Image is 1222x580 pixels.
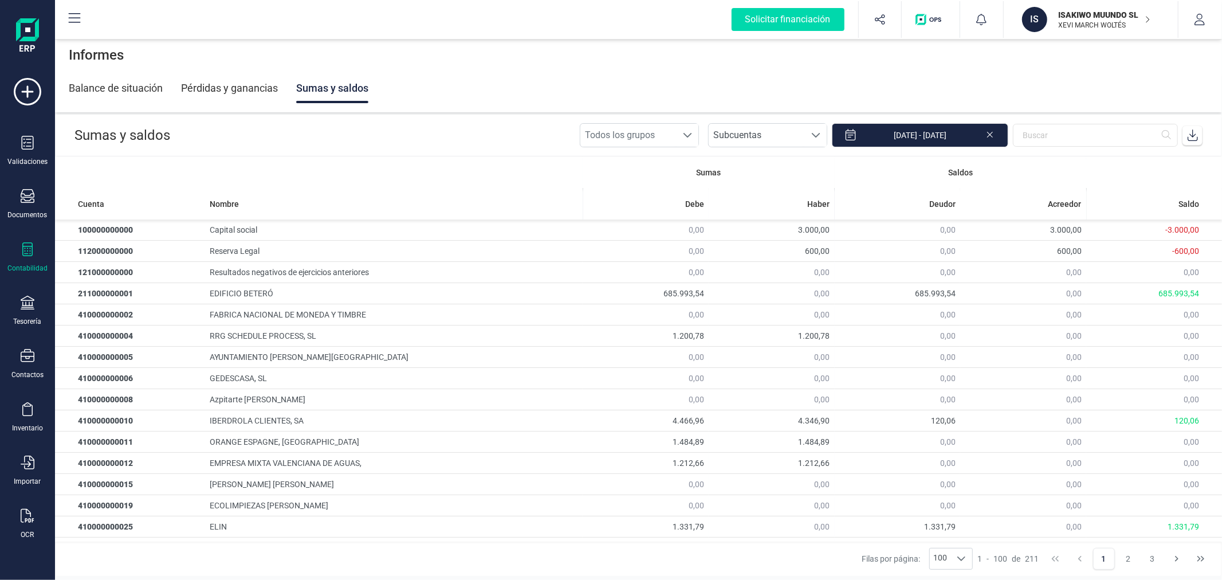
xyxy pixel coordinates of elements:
[1091,500,1199,511] div: 0,00
[1066,522,1082,531] span: 0,00
[815,480,830,489] span: 0,00
[55,241,205,262] td: 112000000000
[55,220,205,241] td: 100000000000
[205,474,583,495] td: [PERSON_NAME] [PERSON_NAME]
[940,310,956,319] span: 0,00
[1069,548,1091,570] button: Previous Page
[55,283,205,304] td: 211000000001
[1091,457,1199,469] div: 0,00
[296,73,368,103] div: Sumas y saldos
[689,352,704,362] span: 0,00
[205,347,583,368] td: AYUNTAMIENTO [PERSON_NAME][GEOGRAPHIC_DATA]
[1093,548,1115,570] button: Page 1
[1091,288,1199,299] div: 685.993,54
[205,410,583,432] td: IBERDROLA CLIENTES, SA
[806,246,830,256] span: 600,00
[815,289,830,298] span: 0,00
[1048,198,1082,210] span: Acreedor
[69,73,163,103] div: Balance de situación
[205,283,583,304] td: EDIFICIO BETERÓ
[11,370,44,379] div: Contactos
[1141,548,1163,570] button: Page 3
[1091,373,1199,384] div: 0,00
[1059,21,1150,30] p: XEVI MARCH WOLTÉS
[55,538,205,559] td: 410000000031
[1066,310,1082,319] span: 0,00
[709,124,805,147] span: Subcuentas
[689,268,704,277] span: 0,00
[1066,395,1082,404] span: 0,00
[940,268,956,277] span: 0,00
[205,368,583,389] td: GEDESCASA, SL
[1091,521,1199,532] div: 1.331,79
[673,416,704,425] span: 4.466,96
[799,458,830,468] span: 1.212,66
[815,522,830,531] span: 0,00
[732,8,844,31] div: Solicitar financiación
[1091,415,1199,426] div: 120,06
[74,127,170,143] span: Sumas y saldos
[815,374,830,383] span: 0,00
[1166,548,1188,570] button: Next Page
[1091,394,1199,405] div: 0,00
[689,246,704,256] span: 0,00
[580,124,677,147] span: Todos los grupos
[55,37,1222,73] div: Informes
[1190,548,1212,570] button: Last Page
[55,262,205,283] td: 121000000000
[16,18,39,55] img: Logo Finanedi
[940,480,956,489] span: 0,00
[55,495,205,516] td: 410000000019
[689,501,704,510] span: 0,00
[929,198,956,210] span: Deudor
[1066,331,1082,340] span: 0,00
[807,198,830,210] span: Haber
[55,432,205,453] td: 410000000011
[673,437,704,446] span: 1.484,89
[815,268,830,277] span: 0,00
[1050,225,1082,234] span: 3.000,00
[55,474,205,495] td: 410000000015
[55,410,205,432] td: 410000000010
[1066,289,1082,298] span: 0,00
[8,210,48,220] div: Documentos
[940,395,956,404] span: 0,00
[205,453,583,474] td: EMPRESA MIXTA VALENCIANA DE AGUAS,
[205,241,583,262] td: Reserva Legal
[689,395,704,404] span: 0,00
[799,416,830,425] span: 4.346,90
[940,374,956,383] span: 0,00
[940,501,956,510] span: 0,00
[1091,267,1199,278] div: 0,00
[1066,268,1082,277] span: 0,00
[205,304,583,326] td: FABRICA NACIONAL DE MONEDA Y TIMBRE
[1022,7,1047,32] div: IS
[915,14,946,25] img: Logo de OPS
[931,416,956,425] span: 120,06
[815,352,830,362] span: 0,00
[1091,309,1199,320] div: 0,00
[78,198,104,210] span: Cuenta
[924,522,956,531] span: 1.331,79
[205,432,583,453] td: ORANGE ESPAGNE, [GEOGRAPHIC_DATA]
[1091,330,1199,342] div: 0,00
[1066,437,1082,446] span: 0,00
[1091,351,1199,363] div: 0,00
[7,157,48,166] div: Validaciones
[909,1,953,38] button: Logo de OPS
[1017,1,1164,38] button: ISISAKIWO MUUNDO SLXEVI MARCH WOLTÉS
[205,389,583,410] td: Azpitarte [PERSON_NAME]
[689,480,704,489] span: 0,00
[862,548,973,570] div: Filas por página:
[1066,352,1082,362] span: 0,00
[940,437,956,446] span: 0,00
[7,264,48,273] div: Contabilidad
[1178,198,1199,210] span: Saldo
[718,1,858,38] button: Solicitar financiación
[210,198,239,210] span: Nombre
[815,501,830,510] span: 0,00
[1012,553,1020,565] span: de
[14,477,41,486] div: Importar
[12,424,43,433] div: Inventario
[930,548,950,569] span: 100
